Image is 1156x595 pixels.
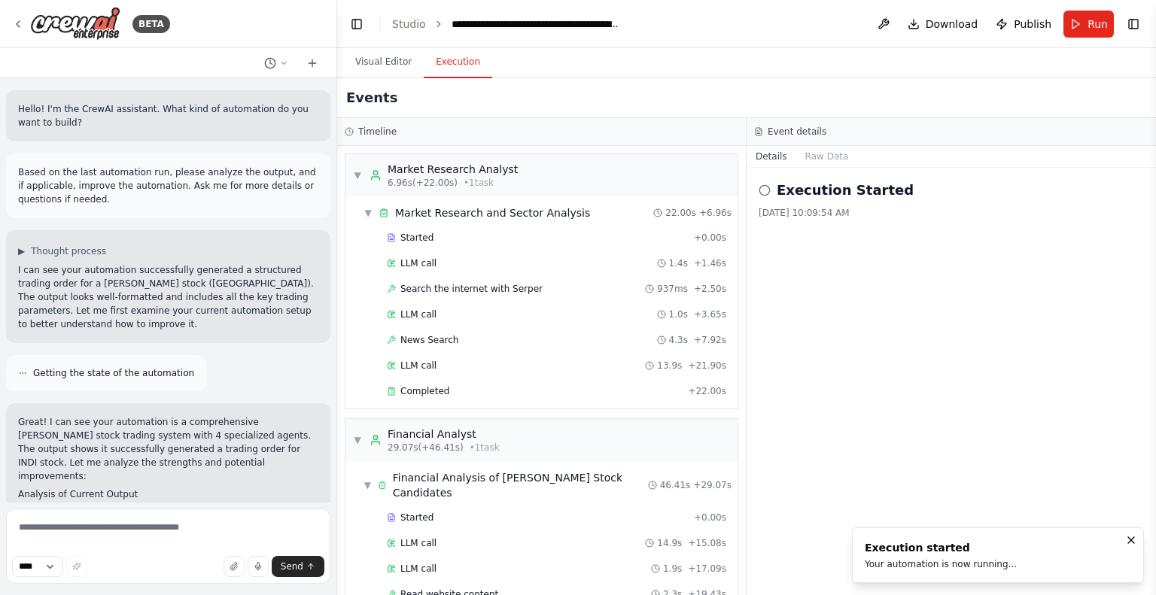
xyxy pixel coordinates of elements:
span: 46.41s [660,479,691,491]
div: Execution started [865,540,1017,555]
button: ▶Thought process [18,245,106,257]
span: Download [926,17,978,32]
span: ▼ [364,207,373,219]
span: Started [400,512,433,524]
button: Upload files [224,556,245,577]
button: Raw Data [796,146,858,167]
button: Hide left sidebar [346,14,367,35]
span: 29.07s (+46.41s) [388,442,464,454]
p: Based on the last automation run, please analyze the output, and if applicable, improve the autom... [18,165,318,206]
button: Download [902,11,984,38]
span: LLM call [400,563,437,575]
button: Visual Editor [343,47,424,78]
span: ▼ [353,169,362,181]
span: LLM call [400,257,437,269]
span: + 29.07s [693,479,732,491]
nav: breadcrumb [392,17,621,32]
span: LLM call [400,308,437,320]
button: Send [272,556,324,577]
span: Send [281,560,303,572]
button: Start a new chat [300,54,324,72]
button: Switch to previous chat [258,54,294,72]
span: • 1 task [470,442,500,454]
span: + 22.00s [688,385,726,397]
span: + 2.50s [694,283,726,295]
h2: Events [346,87,397,108]
span: + 17.09s [688,563,726,575]
span: Publish [1014,17,1051,32]
button: Click to speak your automation idea [248,556,269,577]
button: Details [747,146,796,167]
h2: Analysis of Current Output [18,487,318,501]
div: Your automation is now running... [865,558,1017,570]
span: 1.4s [669,257,688,269]
button: Publish [990,11,1057,38]
span: Search the internet with Serper [400,283,543,295]
p: I can see your automation successfully generated a structured trading order for a [PERSON_NAME] s... [18,263,318,331]
span: + 3.65s [694,308,726,320]
span: Started [400,232,433,244]
span: 1.0s [669,308,688,320]
span: LLM call [400,360,437,372]
div: BETA [132,15,170,33]
h3: Event details [768,126,826,138]
span: Market Research and Sector Analysis [395,205,590,220]
span: LLM call [400,537,437,549]
span: 13.9s [657,360,682,372]
button: Run [1063,11,1114,38]
div: Market Research Analyst [388,162,518,177]
span: 14.9s [657,537,682,549]
span: + 21.90s [688,360,726,372]
button: Show right sidebar [1123,14,1144,35]
span: Run [1088,17,1108,32]
span: + 6.96s [699,207,732,219]
span: ▼ [364,479,372,491]
span: 22.00s [665,207,696,219]
span: Completed [400,385,449,397]
span: + 15.08s [688,537,726,549]
span: 1.9s [663,563,682,575]
h2: Execution Started [777,180,914,201]
button: Execution [424,47,492,78]
span: ▶ [18,245,25,257]
button: Improve this prompt [66,556,87,577]
span: News Search [400,334,458,346]
span: Financial Analysis of [PERSON_NAME] Stock Candidates [393,470,648,500]
p: Hello! I'm the CrewAI assistant. What kind of automation do you want to build? [18,102,318,129]
span: + 0.00s [694,512,726,524]
span: + 7.92s [694,334,726,346]
span: 937ms [657,283,688,295]
div: [DATE] 10:09:54 AM [759,207,1144,219]
span: + 0.00s [694,232,726,244]
img: Logo [30,7,120,41]
p: Great! I can see your automation is a comprehensive [PERSON_NAME] stock trading system with 4 spe... [18,415,318,483]
h3: Timeline [358,126,397,138]
span: • 1 task [464,177,494,189]
a: Studio [392,18,426,30]
span: Thought process [31,245,106,257]
span: 6.96s (+22.00s) [388,177,458,189]
span: + 1.46s [694,257,726,269]
span: 4.3s [669,334,688,346]
div: Financial Analyst [388,427,500,442]
span: ▼ [353,434,362,446]
span: Getting the state of the automation [33,367,194,379]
